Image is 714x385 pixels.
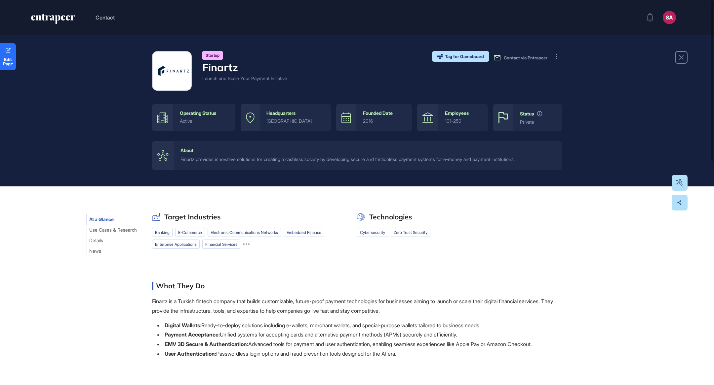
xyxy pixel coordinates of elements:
[156,282,205,290] h2: What They Do
[493,54,547,62] button: Contact via Entrapeer
[165,350,216,357] strong: User Authentication:
[202,51,223,60] div: Startup
[520,111,534,116] div: Status
[504,55,547,60] span: Contact via Entrapeer
[96,13,115,22] button: Contact
[152,297,562,316] p: Finartz is a Turkish fintech company that builds customizable, future-proof payment technologies ...
[180,111,216,116] div: Operating Status
[180,148,193,153] div: About
[157,349,562,359] li: Passwordless login options and fraud prevention tools designed for the AI era.
[89,227,137,233] span: Use Cases & Research
[165,331,220,338] strong: Payment Acceptance:
[157,339,562,349] li: Advanced tools for payment and user authentication, enabling seamless experiences like Apple Pay ...
[445,118,481,124] div: 101-250
[266,118,324,124] div: [GEOGRAPHIC_DATA]
[284,228,324,237] li: Embedded Finance
[663,11,676,24] button: SA
[363,118,405,124] div: 2016
[157,321,562,330] li: Ready-to-deploy solutions including e-wallets, merchant wallets, and special-purpose wallets tail...
[87,214,116,225] button: At a Glance
[357,228,388,237] li: cybersecurity
[266,111,296,116] div: Headquarters
[87,225,139,235] button: Use Cases & Research
[165,322,201,329] strong: Digital Wallets:
[202,75,287,82] div: Launch and Scale Your Payment Initiative
[520,119,555,125] div: private
[363,111,393,116] div: Founded Date
[445,54,484,59] span: Tag for Gameboard
[175,228,205,237] li: e-commerce
[89,217,114,222] span: At a Glance
[445,111,469,116] div: Employees
[202,240,240,249] li: financial services
[180,118,229,124] div: active
[89,238,103,243] span: Details
[164,213,221,221] h2: Target Industries
[153,64,191,78] img: Finartz-logo
[87,235,106,246] button: Details
[87,246,104,256] button: News
[202,61,287,74] h4: Finartz
[157,330,562,339] li: Unified systems for accepting cards and alternative payment methods (APMs) securely and efficiently.
[180,156,555,163] div: Finartz provides innovative solutions for creating a cashless society by developing secure and fr...
[89,248,101,254] span: News
[369,213,412,221] h2: Technologies
[208,228,281,237] li: electronic communications networks
[30,14,76,26] a: entrapeer-logo
[391,228,430,237] li: zero trust security
[152,240,200,249] li: enterprise applications
[152,228,173,237] li: banking
[165,341,248,347] strong: EMV 3D Secure & Authentication:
